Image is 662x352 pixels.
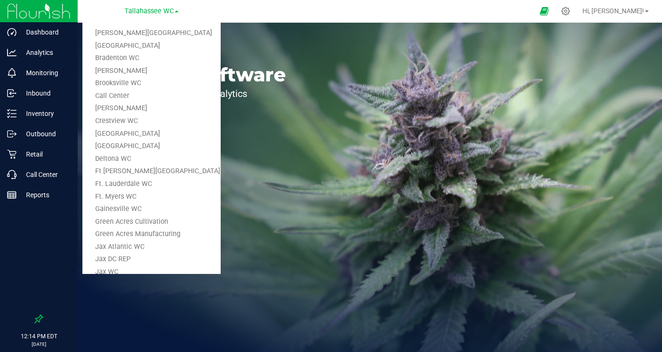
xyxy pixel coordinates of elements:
[4,332,73,341] p: 12:14 PM EDT
[28,275,39,286] iframe: Resource center unread badge
[534,2,555,20] span: Open Ecommerce Menu
[7,190,17,200] inline-svg: Reports
[82,203,221,216] a: Gainesville WC
[82,191,221,203] a: Ft. Myers WC
[82,77,221,90] a: Brooksville WC
[7,170,17,179] inline-svg: Call Center
[17,47,73,58] p: Analytics
[17,189,73,201] p: Reports
[82,40,221,53] a: [GEOGRAPHIC_DATA]
[82,241,221,254] a: Jax Atlantic WC
[582,7,644,15] span: Hi, [PERSON_NAME]!
[7,68,17,78] inline-svg: Monitoring
[82,178,221,191] a: Ft. Lauderdale WC
[7,48,17,57] inline-svg: Analytics
[17,26,73,38] p: Dashboard
[82,228,221,241] a: Green Acres Manufacturing
[82,90,221,103] a: Call Center
[7,150,17,159] inline-svg: Retail
[82,153,221,166] a: Deltona WC
[4,341,73,348] p: [DATE]
[17,149,73,160] p: Retail
[82,128,221,141] a: [GEOGRAPHIC_DATA]
[82,253,221,266] a: Jax DC REP
[82,102,221,115] a: [PERSON_NAME]
[82,266,221,279] a: Jax WC
[125,7,174,15] span: Tallahassee WC
[34,314,44,324] label: Pin the sidebar to full width on large screens
[17,108,73,119] p: Inventory
[560,7,572,16] div: Manage settings
[82,65,221,78] a: [PERSON_NAME]
[7,129,17,139] inline-svg: Outbound
[17,128,73,140] p: Outbound
[17,67,73,79] p: Monitoring
[7,27,17,37] inline-svg: Dashboard
[82,27,221,40] a: [PERSON_NAME][GEOGRAPHIC_DATA]
[7,109,17,118] inline-svg: Inventory
[82,216,221,229] a: Green Acres Cultivation
[82,165,221,178] a: Ft [PERSON_NAME][GEOGRAPHIC_DATA]
[82,115,221,128] a: Crestview WC
[17,169,73,180] p: Call Center
[7,88,17,98] inline-svg: Inbound
[82,140,221,153] a: [GEOGRAPHIC_DATA]
[9,276,38,305] iframe: Resource center
[82,52,221,65] a: Bradenton WC
[17,88,73,99] p: Inbound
